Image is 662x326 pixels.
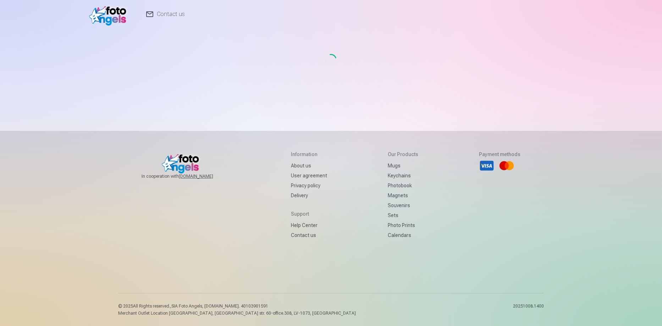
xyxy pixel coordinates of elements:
[142,173,230,179] span: In cooperation with
[291,171,327,181] a: User agreement
[291,190,327,200] a: Delivery
[479,151,520,158] h5: Payment methods
[388,190,418,200] a: Magnets
[388,210,418,220] a: Sets
[388,151,418,158] h5: Our products
[291,210,327,217] h5: Support
[118,310,356,316] p: Merchant Outlet Location [GEOGRAPHIC_DATA], [GEOGRAPHIC_DATA] str. 60-office.308, LV-1073, [GEOGR...
[291,220,327,230] a: Help Center
[89,3,130,26] img: /v1
[291,161,327,171] a: About us
[388,200,418,210] a: Souvenirs
[171,304,268,309] span: SIA Foto Angels, [DOMAIN_NAME]. 40103901591
[118,303,356,309] p: © 2025 All Rights reserved. ,
[291,151,327,158] h5: Information
[388,161,418,171] a: Mugs
[513,303,544,316] p: 20251008.1400
[291,181,327,190] a: Privacy policy
[179,173,230,179] a: [DOMAIN_NAME]
[291,230,327,240] a: Contact us
[388,220,418,230] a: Photo prints
[388,181,418,190] a: Photobook
[388,171,418,181] a: Keychains
[388,230,418,240] a: Calendars
[479,158,495,173] li: Visa
[499,158,514,173] li: Mastercard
